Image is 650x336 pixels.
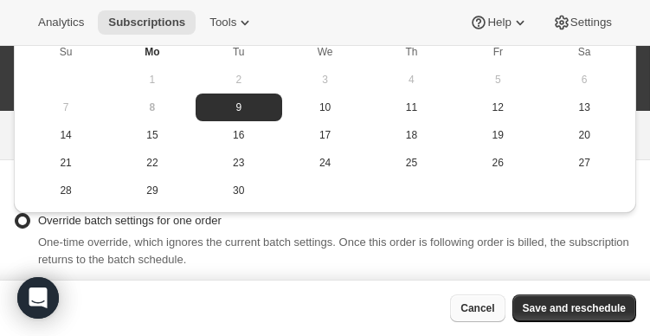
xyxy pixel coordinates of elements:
[203,45,275,59] span: Tu
[289,73,362,87] span: 3
[109,38,196,66] th: Monday
[282,149,369,177] button: Wednesday September 24 2025
[29,156,102,170] span: 21
[450,294,505,322] button: Cancel
[282,38,369,66] th: Wednesday
[17,277,59,319] div: Open Intercom Messenger
[199,10,264,35] button: Tools
[461,45,534,59] span: Fr
[203,184,275,197] span: 30
[369,121,455,149] button: Thursday September 18 2025
[541,121,627,149] button: Saturday September 20 2025
[376,156,448,170] span: 25
[98,10,196,35] button: Subscriptions
[454,66,541,94] button: Friday September 5 2025
[543,10,622,35] button: Settings
[23,149,109,177] button: Sunday September 21 2025
[38,16,84,29] span: Analytics
[454,94,541,121] button: Friday September 12 2025
[109,149,196,177] button: Monday September 22 2025
[454,149,541,177] button: Friday September 26 2025
[196,66,282,94] button: Tuesday September 2 2025
[116,156,189,170] span: 22
[461,100,534,114] span: 12
[209,16,236,29] span: Tools
[116,45,189,59] span: Mo
[376,100,448,114] span: 11
[541,149,627,177] button: Saturday September 27 2025
[196,38,282,66] th: Tuesday
[487,16,511,29] span: Help
[541,66,627,94] button: Saturday September 6 2025
[461,128,534,142] span: 19
[38,236,629,266] span: One-time override, which ignores the current batch settings. Once this order is following order i...
[541,38,627,66] th: Saturday
[512,294,636,322] button: Save and reschedule
[548,45,621,59] span: Sa
[376,128,448,142] span: 18
[116,184,189,197] span: 29
[282,121,369,149] button: Wednesday September 17 2025
[461,73,534,87] span: 5
[23,38,109,66] th: Sunday
[376,73,448,87] span: 4
[548,100,621,114] span: 13
[460,301,494,315] span: Cancel
[196,177,282,204] button: Tuesday September 30 2025
[289,156,362,170] span: 24
[109,177,196,204] button: Monday September 29 2025
[369,38,455,66] th: Thursday
[541,94,627,121] button: Saturday September 13 2025
[523,301,626,315] span: Save and reschedule
[109,94,196,121] button: Today Monday September 8 2025
[23,121,109,149] button: Sunday September 14 2025
[369,66,455,94] button: Thursday September 4 2025
[108,16,185,29] span: Subscriptions
[369,94,455,121] button: Thursday September 11 2025
[29,100,102,114] span: 7
[289,45,362,59] span: We
[29,45,102,59] span: Su
[282,94,369,121] button: Wednesday September 10 2025
[196,149,282,177] button: Tuesday September 23 2025
[460,10,538,35] button: Help
[116,128,189,142] span: 15
[203,73,275,87] span: 2
[28,10,94,35] button: Analytics
[548,73,621,87] span: 6
[203,100,275,114] span: 9
[203,128,275,142] span: 16
[116,73,189,87] span: 1
[23,94,109,121] button: Sunday September 7 2025
[109,121,196,149] button: Monday September 15 2025
[29,184,102,197] span: 28
[570,16,612,29] span: Settings
[548,128,621,142] span: 20
[203,156,275,170] span: 23
[376,45,448,59] span: Th
[116,100,189,114] span: 8
[23,177,109,204] button: Sunday September 28 2025
[38,214,222,227] span: Override batch settings for one order
[282,66,369,94] button: Wednesday September 3 2025
[289,100,362,114] span: 10
[454,121,541,149] button: Friday September 19 2025
[29,128,102,142] span: 14
[109,66,196,94] button: Monday September 1 2025
[548,156,621,170] span: 27
[196,94,282,121] button: Tuesday September 9 2025
[369,149,455,177] button: Thursday September 25 2025
[289,128,362,142] span: 17
[196,121,282,149] button: Tuesday September 16 2025
[454,38,541,66] th: Friday
[461,156,534,170] span: 26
